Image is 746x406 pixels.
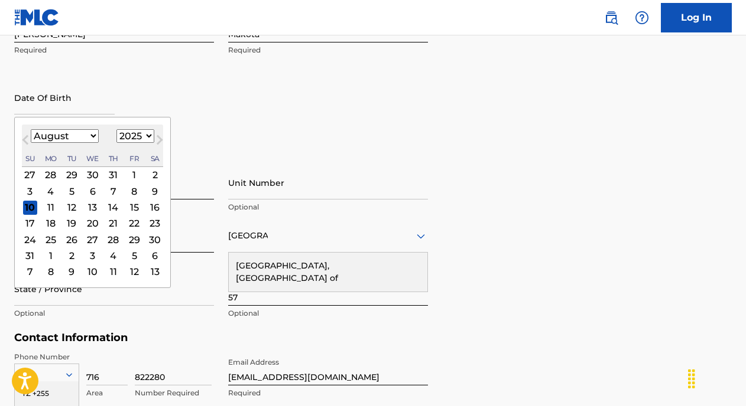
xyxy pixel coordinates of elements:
[64,248,79,263] div: Choose Tuesday, September 2nd, 2025
[86,233,100,247] div: Choose Wednesday, August 27th, 2025
[44,264,58,279] div: Choose Monday, September 8th, 2025
[23,168,37,182] div: Choose Sunday, July 27th, 2025
[127,200,141,214] div: Choose Friday, August 15th, 2025
[635,11,649,25] img: help
[148,216,162,230] div: Choose Saturday, August 23rd, 2025
[148,151,162,165] div: Saturday
[682,361,701,397] div: Drag
[64,200,79,214] div: Choose Tuesday, August 12th, 2025
[14,117,171,288] div: Choose Date
[228,388,428,398] p: Required
[106,200,121,214] div: Choose Thursday, August 14th, 2025
[687,349,746,406] iframe: Chat Widget
[630,6,654,30] div: Help
[148,233,162,247] div: Choose Saturday, August 30th, 2025
[106,233,121,247] div: Choose Thursday, August 28th, 2025
[23,233,37,247] div: Choose Sunday, August 24th, 2025
[16,133,35,152] button: Previous Month
[86,388,128,398] p: Area
[44,151,58,165] div: Monday
[127,233,141,247] div: Choose Friday, August 29th, 2025
[604,11,618,25] img: search
[44,200,58,214] div: Choose Monday, August 11th, 2025
[106,151,121,165] div: Thursday
[64,264,79,279] div: Choose Tuesday, September 9th, 2025
[23,200,37,214] div: Choose Sunday, August 10th, 2025
[106,248,121,263] div: Choose Thursday, September 4th, 2025
[148,168,162,182] div: Choose Saturday, August 2nd, 2025
[86,248,100,263] div: Choose Wednesday, September 3rd, 2025
[23,184,37,198] div: Choose Sunday, August 3rd, 2025
[127,168,141,182] div: Choose Friday, August 1st, 2025
[106,216,121,230] div: Choose Thursday, August 21st, 2025
[228,308,428,319] p: Optional
[22,167,163,280] div: Month August, 2025
[86,168,100,182] div: Choose Wednesday, July 30th, 2025
[106,184,121,198] div: Choose Thursday, August 7th, 2025
[14,153,732,166] h5: Personal Address
[64,184,79,198] div: Choose Tuesday, August 5th, 2025
[23,151,37,165] div: Sunday
[106,264,121,279] div: Choose Thursday, September 11th, 2025
[86,200,100,214] div: Choose Wednesday, August 13th, 2025
[44,248,58,263] div: Choose Monday, September 1st, 2025
[148,248,162,263] div: Choose Saturday, September 6th, 2025
[127,151,141,165] div: Friday
[14,308,214,319] p: Optional
[229,253,427,292] div: [GEOGRAPHIC_DATA], [GEOGRAPHIC_DATA] of
[23,216,37,230] div: Choose Sunday, August 17th, 2025
[661,3,732,32] a: Log In
[86,184,100,198] div: Choose Wednesday, August 6th, 2025
[23,248,37,263] div: Choose Sunday, August 31st, 2025
[127,264,141,279] div: Choose Friday, September 12th, 2025
[64,151,79,165] div: Tuesday
[150,133,169,152] button: Next Month
[148,200,162,214] div: Choose Saturday, August 16th, 2025
[135,388,212,398] p: Number Required
[148,264,162,279] div: Choose Saturday, September 13th, 2025
[599,6,623,30] a: Public Search
[86,151,100,165] div: Wednesday
[127,216,141,230] div: Choose Friday, August 22nd, 2025
[14,9,60,26] img: MLC Logo
[86,264,100,279] div: Choose Wednesday, September 10th, 2025
[14,45,214,55] p: Required
[15,381,79,406] div: TZ +255
[23,264,37,279] div: Choose Sunday, September 7th, 2025
[44,233,58,247] div: Choose Monday, August 25th, 2025
[44,168,58,182] div: Choose Monday, July 28th, 2025
[64,216,79,230] div: Choose Tuesday, August 19th, 2025
[127,248,141,263] div: Choose Friday, September 5th, 2025
[148,184,162,198] div: Choose Saturday, August 9th, 2025
[106,168,121,182] div: Choose Thursday, July 31st, 2025
[14,331,428,345] h5: Contact Information
[228,45,428,55] p: Required
[64,233,79,247] div: Choose Tuesday, August 26th, 2025
[127,184,141,198] div: Choose Friday, August 8th, 2025
[64,168,79,182] div: Choose Tuesday, July 29th, 2025
[44,216,58,230] div: Choose Monday, August 18th, 2025
[86,216,100,230] div: Choose Wednesday, August 20th, 2025
[228,202,428,212] p: Optional
[44,184,58,198] div: Choose Monday, August 4th, 2025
